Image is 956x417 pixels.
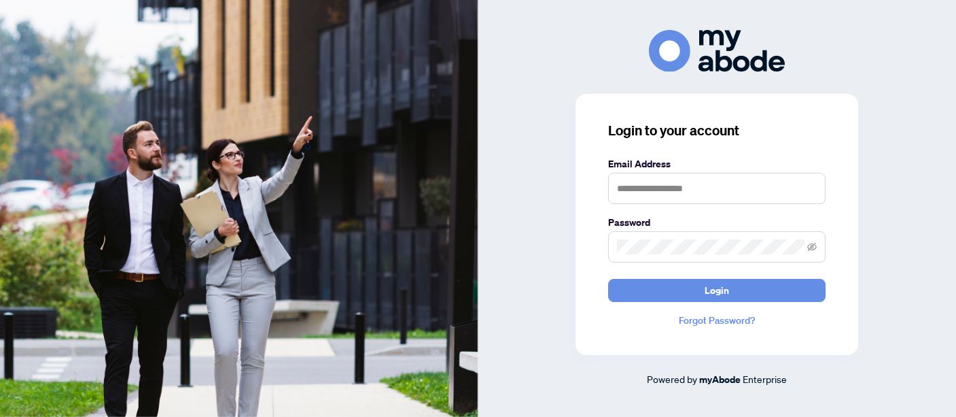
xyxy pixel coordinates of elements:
img: ma-logo [649,30,785,71]
button: Login [608,279,826,302]
label: Email Address [608,156,826,171]
a: Forgot Password? [608,313,826,328]
span: eye-invisible [807,242,817,252]
h3: Login to your account [608,121,826,140]
span: Powered by [647,373,697,385]
label: Password [608,215,826,230]
span: Login [705,280,729,301]
span: Enterprise [743,373,787,385]
a: myAbode [699,372,741,387]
